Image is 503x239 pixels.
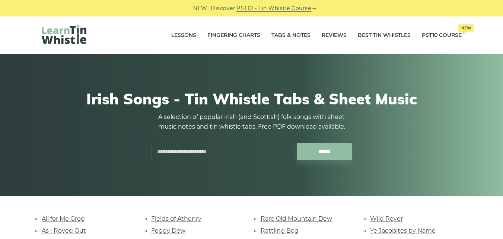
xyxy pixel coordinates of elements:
[207,26,260,45] a: Fingering Charts
[42,227,86,234] a: As I Roved Out
[422,26,462,45] a: PST10 CourseNew
[42,90,462,108] h1: Irish Songs - Tin Whistle Tabs & Sheet Music
[322,26,347,45] a: Reviews
[358,26,411,45] a: Best Tin Whistles
[151,112,352,132] p: A selection of popular Irish (and Scottish) folk songs with sheet music notes and tin whistle tab...
[370,227,436,234] a: Ye Jacobites by Name
[151,227,185,234] a: Foggy Dew
[458,24,474,32] span: New
[42,25,86,44] img: LearnTinWhistle.com
[370,215,403,222] a: Wild Rover
[151,215,201,222] a: Fields of Athenry
[261,227,299,234] a: Rattling Bog
[261,215,332,222] a: Rare Old Mountain Dew
[171,26,196,45] a: Lessons
[42,215,85,222] a: All for Me Grog
[271,26,311,45] a: Tabs & Notes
